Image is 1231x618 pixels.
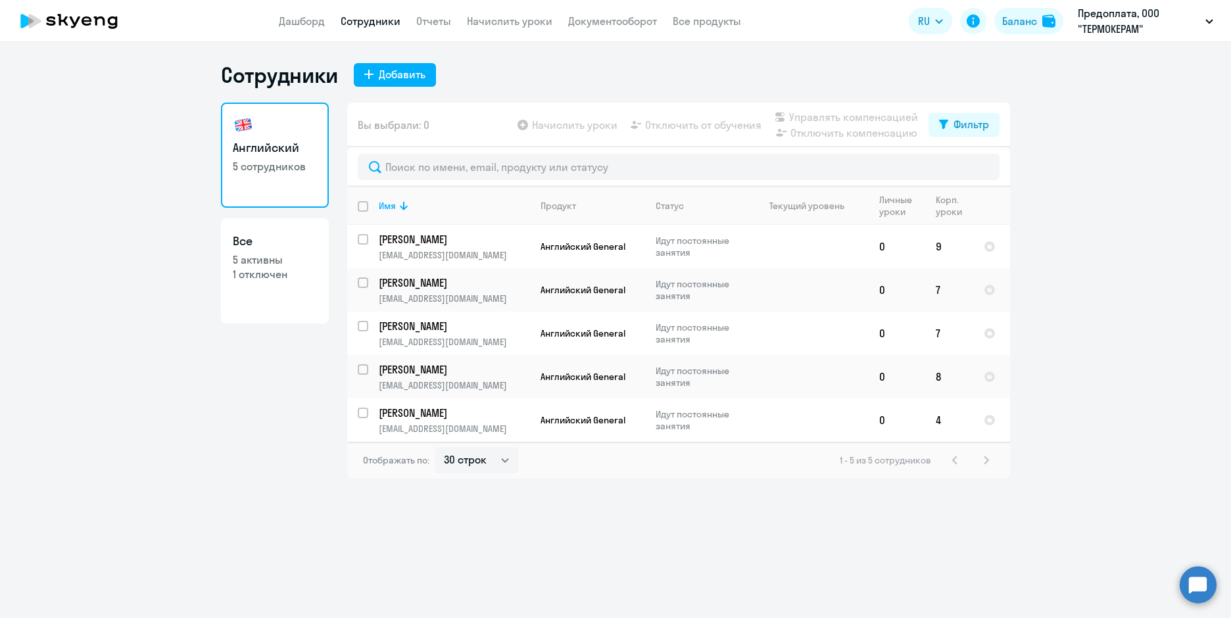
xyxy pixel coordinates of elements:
[358,154,1000,180] input: Поиск по имени, email, продукту или статусу
[341,14,400,28] a: Сотрудники
[1042,14,1055,28] img: balance
[656,200,684,212] div: Статус
[379,200,396,212] div: Имя
[918,13,930,29] span: RU
[541,200,644,212] div: Продукт
[233,252,317,267] p: 5 активны
[379,319,529,333] a: [PERSON_NAME]
[656,321,746,345] p: Идут постоянные занятия
[233,159,317,174] p: 5 сотрудников
[221,218,329,323] a: Все5 активны1 отключен
[379,379,529,391] p: [EMAIL_ADDRESS][DOMAIN_NAME]
[656,408,746,432] p: Идут постоянные занятия
[953,116,989,132] div: Фильтр
[233,233,317,250] h3: Все
[279,14,325,28] a: Дашборд
[925,398,973,442] td: 4
[379,406,527,420] p: [PERSON_NAME]
[925,268,973,312] td: 7
[541,414,625,426] span: Английский General
[233,114,254,135] img: english
[379,249,529,261] p: [EMAIL_ADDRESS][DOMAIN_NAME]
[869,312,925,355] td: 0
[656,200,746,212] div: Статус
[673,14,741,28] a: Все продукты
[379,362,527,377] p: [PERSON_NAME]
[541,284,625,296] span: Английский General
[840,454,931,466] span: 1 - 5 из 5 сотрудников
[541,241,625,252] span: Английский General
[879,194,916,218] div: Личные уроки
[467,14,552,28] a: Начислить уроки
[925,355,973,398] td: 8
[416,14,451,28] a: Отчеты
[379,66,425,82] div: Добавить
[1071,5,1220,37] button: Предоплата, ООО "ТЕРМОКЕРАМ"
[909,8,952,34] button: RU
[757,200,868,212] div: Текущий уровень
[221,62,338,88] h1: Сотрудники
[936,194,964,218] div: Корп. уроки
[379,423,529,435] p: [EMAIL_ADDRESS][DOMAIN_NAME]
[656,235,746,258] p: Идут постоянные занятия
[1078,5,1200,37] p: Предоплата, ООО "ТЕРМОКЕРАМ"
[869,268,925,312] td: 0
[925,312,973,355] td: 7
[936,194,973,218] div: Корп. уроки
[925,225,973,268] td: 9
[541,200,576,212] div: Продукт
[929,113,1000,137] button: Фильтр
[221,103,329,208] a: Английский5 сотрудников
[379,275,527,290] p: [PERSON_NAME]
[541,327,625,339] span: Английский General
[869,398,925,442] td: 0
[994,8,1063,34] button: Балансbalance
[869,225,925,268] td: 0
[541,371,625,383] span: Английский General
[869,355,925,398] td: 0
[379,232,527,247] p: [PERSON_NAME]
[656,365,746,389] p: Идут постоянные занятия
[656,278,746,302] p: Идут постоянные занятия
[379,336,529,348] p: [EMAIL_ADDRESS][DOMAIN_NAME]
[379,319,527,333] p: [PERSON_NAME]
[354,63,436,87] button: Добавить
[379,232,529,247] a: [PERSON_NAME]
[379,275,529,290] a: [PERSON_NAME]
[379,406,529,420] a: [PERSON_NAME]
[233,139,317,156] h3: Английский
[379,362,529,377] a: [PERSON_NAME]
[233,267,317,281] p: 1 отключен
[363,454,429,466] span: Отображать по:
[379,293,529,304] p: [EMAIL_ADDRESS][DOMAIN_NAME]
[358,117,429,133] span: Вы выбрали: 0
[1002,13,1037,29] div: Баланс
[568,14,657,28] a: Документооборот
[769,200,844,212] div: Текущий уровень
[879,194,925,218] div: Личные уроки
[379,200,529,212] div: Имя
